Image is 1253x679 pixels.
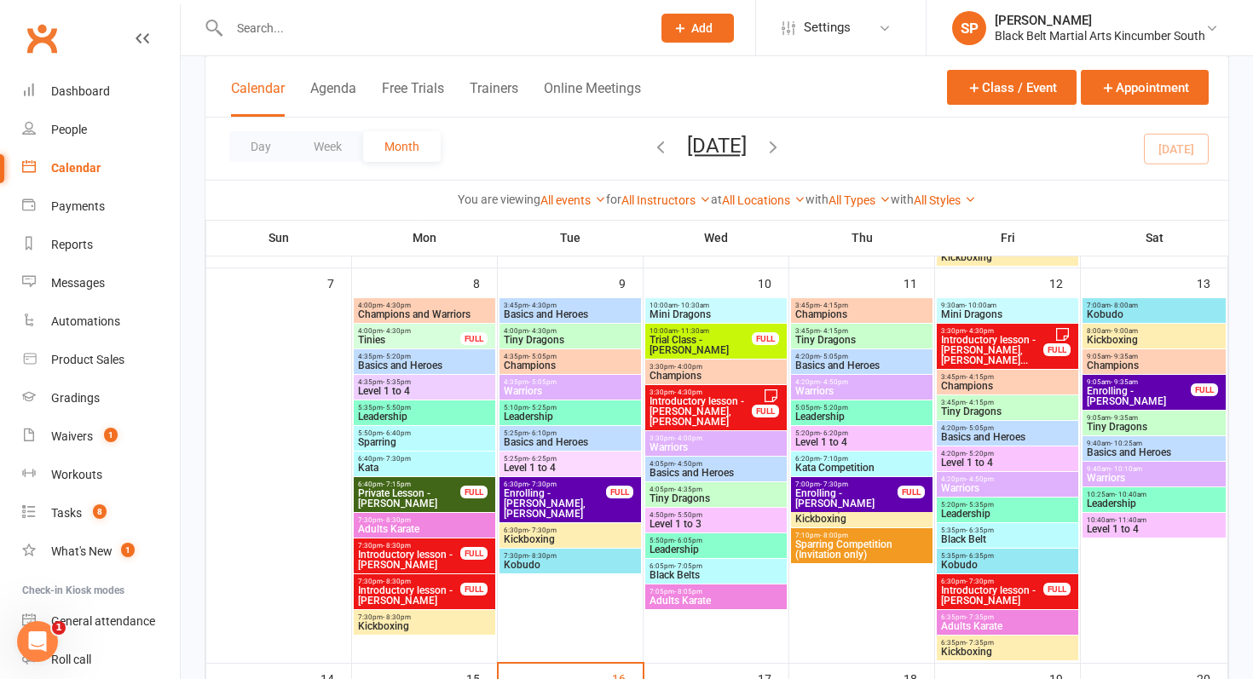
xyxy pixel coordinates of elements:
span: Level 1 to 4 [940,457,1075,468]
span: Leadership [649,544,783,555]
span: Tiny Dragons [503,335,638,345]
a: Tasks 8 [22,494,180,532]
span: 4:35pm [357,378,492,386]
span: 1 [52,621,66,635]
span: 5:20pm [794,429,929,437]
a: Clubworx [20,17,63,60]
span: 1 [104,428,118,442]
th: Sat [1081,220,1228,256]
span: - 10:25am [1111,440,1142,447]
span: - 5:35pm [383,378,411,386]
span: 9:40am [1086,440,1222,447]
span: Add [691,21,713,35]
span: - 6:40pm [383,429,411,437]
button: Agenda [310,80,356,117]
span: 6:35pm [940,639,1075,647]
a: Calendar [22,149,180,187]
strong: for [606,193,621,206]
a: Workouts [22,456,180,494]
div: Messages [51,276,105,290]
span: 9:05am [1086,378,1192,386]
span: 6:30pm [503,480,607,488]
span: - 7:35pm [966,613,994,621]
a: Messages [22,264,180,302]
span: Basics and Heroes [503,437,638,447]
span: Level 1 to 4 [1086,524,1222,534]
span: 4:20pm [940,424,1075,432]
span: - 10:40am [1115,491,1146,498]
span: - 4:15pm [966,399,994,406]
span: 5:50pm [357,429,492,437]
button: Online Meetings [544,80,641,117]
span: Introductory lesson - [PERSON_NAME], [PERSON_NAME]... [940,335,1044,365]
span: Warriors [940,483,1075,493]
button: Class / Event [947,70,1077,105]
span: Warriors [1086,473,1222,483]
button: Week [292,131,363,162]
span: Kickboxing [503,534,638,544]
span: 10:25am [1086,491,1222,498]
button: Calendar [231,80,285,117]
div: FULL [752,332,779,345]
span: Level 1 to 4 [794,437,929,447]
span: Kobudo [503,560,638,570]
span: - 4:30pm [383,302,411,309]
iframe: Intercom live chat [17,621,58,662]
span: Trial Class - [PERSON_NAME] [649,335,753,355]
span: Sparring Competition (Invitation only) [794,539,929,560]
span: Kata Competition [794,463,929,473]
input: Search... [224,16,639,40]
button: Add [661,14,734,43]
button: [DATE] [687,134,747,158]
span: 10:00am [649,327,753,335]
span: 1 [121,543,135,557]
span: - 5:25pm [528,404,557,411]
div: 13 [1197,268,1227,296]
span: Leadership [794,411,929,422]
div: Tasks [51,506,82,520]
span: 4:20pm [794,378,929,386]
span: - 8:30pm [528,552,557,560]
span: - 8:05pm [674,588,702,596]
span: - 8:00pm [820,532,848,539]
button: Month [363,131,441,162]
div: Payments [51,199,105,213]
span: 5:50pm [649,537,783,544]
span: - 7:30pm [528,480,557,488]
span: 8 [93,504,107,519]
span: Black Belts [649,570,783,580]
span: - 4:30pm [528,302,557,309]
button: Appointment [1081,70,1209,105]
span: - 4:35pm [674,486,702,493]
span: 4:20pm [940,450,1075,457]
th: Thu [789,220,935,256]
span: Leadership [1086,498,1222,509]
span: Introductory lesson - [PERSON_NAME], [PERSON_NAME] [649,396,753,427]
span: 7:30pm [357,516,492,524]
span: - 5:05pm [528,378,557,386]
span: Leadership [940,509,1075,519]
span: - 7:30pm [528,527,557,534]
span: - 11:30am [678,327,709,335]
span: - 10:30am [678,302,709,309]
span: - 7:05pm [674,562,702,570]
div: General attendance [51,614,155,628]
div: 7 [327,268,351,296]
div: 12 [1049,268,1080,296]
th: Wed [644,220,789,256]
span: Introductory lesson - [PERSON_NAME] [357,550,461,570]
span: Level 1 to 4 [503,463,638,473]
span: 4:35pm [503,353,638,360]
a: Product Sales [22,341,180,379]
span: 6:30pm [940,578,1044,585]
span: 5:35pm [357,404,492,411]
span: - 9:00am [1111,327,1138,335]
span: - 4:50pm [966,475,994,483]
span: 5:10pm [503,404,638,411]
span: 7:00am [1086,302,1222,309]
a: Payments [22,187,180,226]
span: 6:05pm [649,562,783,570]
span: - 4:00pm [674,363,702,371]
span: 7:30pm [503,552,638,560]
div: Gradings [51,391,100,405]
